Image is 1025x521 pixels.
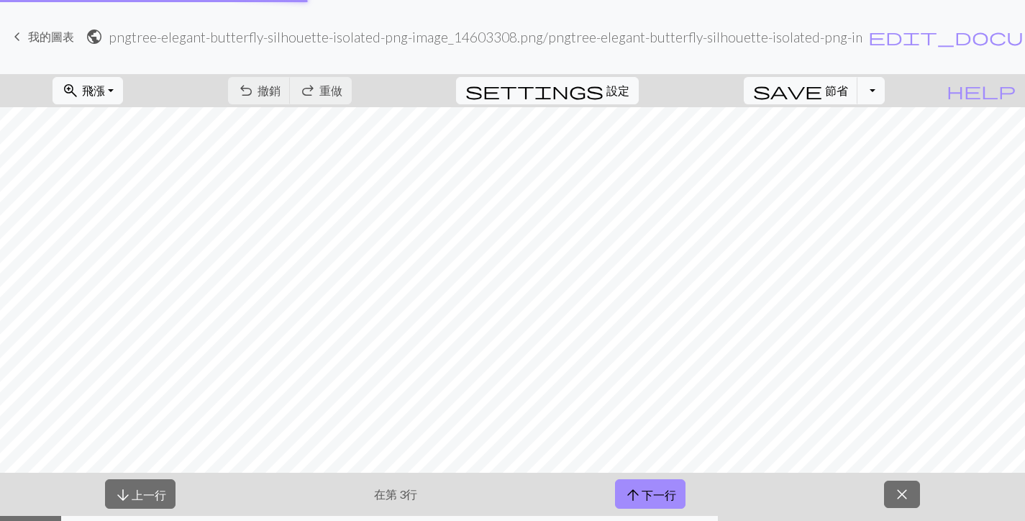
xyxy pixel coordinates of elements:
span: save [753,81,822,101]
span: arrow_downward [114,485,132,505]
button: 飛漲 [53,77,123,104]
font: 我的圖表 [28,30,74,43]
i: Settings [465,82,603,99]
font: 飛漲 [82,83,105,97]
font: pngtree-elegant-butterfly-silhouette-isolated-png-image_14603308.png [109,29,543,45]
button: 下一行 [615,479,685,509]
span: zoom_in [62,81,79,101]
font: / [543,29,548,45]
font: 設定 [606,83,629,97]
button: Settings設定 [456,77,639,104]
font: pngtree-elegant-butterfly-silhouette-isolated-png-image_14603308.png [548,29,983,45]
span: settings [465,81,603,101]
font: 節省 [825,83,848,97]
font: 在 [374,487,386,501]
a: 我的圖表 [9,24,74,49]
span: help [947,81,1016,101]
font: 下一行 [642,488,676,502]
font: 第 3行 [386,487,417,501]
font: 上一行 [132,488,166,502]
span: public [86,27,103,47]
span: close [893,484,911,504]
span: arrow_upward [624,485,642,505]
button: 節省 [744,77,858,104]
button: 上一行 [105,479,176,509]
span: keyboard_arrow_left [9,27,26,47]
